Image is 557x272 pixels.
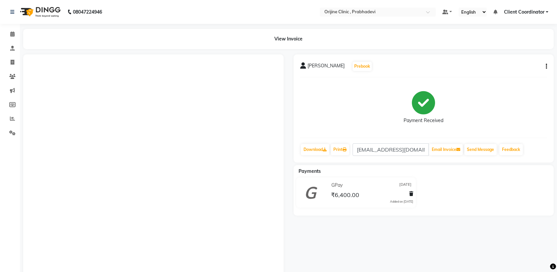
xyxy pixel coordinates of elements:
[73,3,102,21] b: 08047224946
[299,168,321,174] span: Payments
[504,9,544,16] span: Client Coordinator
[404,117,443,124] div: Payment Received
[23,29,554,49] div: View Invoice
[399,182,412,189] span: [DATE]
[17,3,62,21] img: logo
[331,144,349,155] a: Print
[499,144,523,155] a: Feedback
[353,143,429,156] input: enter email
[301,144,329,155] a: Download
[464,144,497,155] button: Send Message
[390,199,413,204] div: Added on [DATE]
[307,62,345,72] span: [PERSON_NAME]
[429,144,463,155] button: Email Invoice
[353,62,372,71] button: Prebook
[331,191,359,200] span: ₹6,400.00
[331,182,343,189] span: GPay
